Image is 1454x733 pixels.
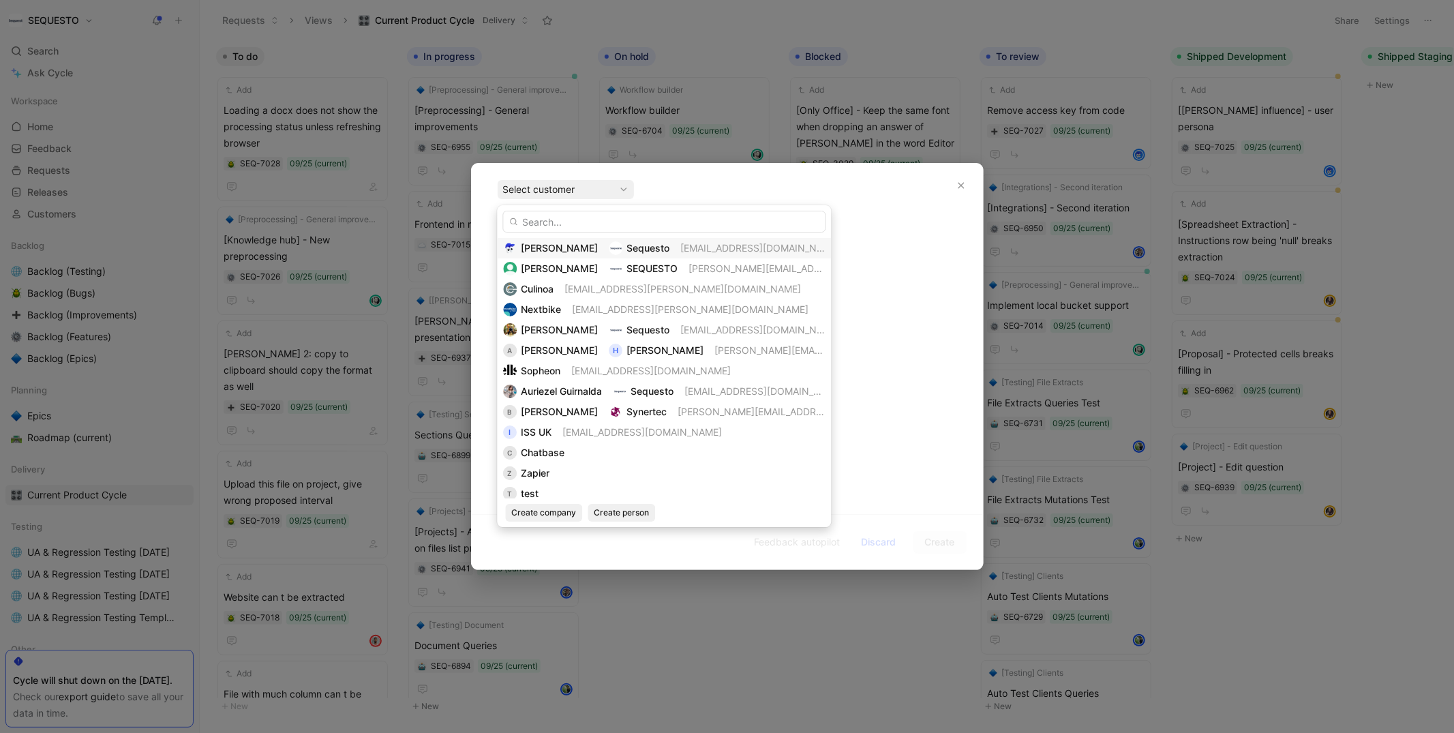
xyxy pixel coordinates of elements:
[626,406,667,417] span: Synertec
[505,504,582,522] button: Create company
[503,344,517,357] div: A
[680,324,840,335] span: [EMAIL_ADDRESS][DOMAIN_NAME]
[609,241,622,255] img: logo
[594,506,649,520] span: Create person
[626,263,678,274] span: SEQUESTO
[521,303,561,315] span: Nextbike
[521,406,598,417] span: [PERSON_NAME]
[609,344,622,357] div: H
[626,344,703,356] span: [PERSON_NAME]
[588,504,655,522] button: Create person
[684,385,844,397] span: [EMAIL_ADDRESS][DOMAIN_NAME]
[503,405,517,419] div: B
[572,303,808,315] span: [EMAIL_ADDRESS][PERSON_NAME][DOMAIN_NAME]
[503,446,517,460] div: C
[511,506,576,520] span: Create company
[626,324,669,335] span: Sequesto
[503,364,517,378] img: logo
[521,283,554,295] span: Culinoa
[521,324,598,335] span: [PERSON_NAME]
[688,263,1002,274] span: [PERSON_NAME][EMAIL_ADDRESS][PERSON_NAME][DOMAIN_NAME]
[503,262,517,275] img: ef05f8996c32ad78c570becbead35197.jpg
[521,385,602,397] span: Auriezel Guirnalda
[631,385,673,397] span: Sequesto
[521,426,551,438] span: ISS UK
[503,303,517,316] img: logo
[714,344,1105,356] span: [PERSON_NAME][EMAIL_ADDRESS][PERSON_NAME][PERSON_NAME][DOMAIN_NAME]
[503,466,517,480] div: Z
[503,241,517,255] img: teamqsg2i0ok5of8jn8l.png
[503,323,517,337] img: 8853127337383_9bc139a29f7be5a47216_192.jpg
[521,488,539,499] span: test
[609,323,622,337] img: logo
[626,242,669,254] span: Sequesto
[521,467,549,479] span: Zapier
[680,242,840,254] span: [EMAIL_ADDRESS][DOMAIN_NAME]
[503,385,517,398] img: 7685993478128_ed1a6d0921ce92c4e1b1_192.jpg
[502,211,826,233] input: Search...
[521,242,598,254] span: [PERSON_NAME]
[503,282,517,296] img: logo
[571,365,731,376] span: [EMAIL_ADDRESS][DOMAIN_NAME]
[521,344,598,356] span: [PERSON_NAME]
[613,385,626,398] img: logo
[521,447,564,458] span: Chatbase
[609,405,622,419] img: logo
[678,406,991,417] span: [PERSON_NAME][EMAIL_ADDRESS][PERSON_NAME][DOMAIN_NAME]
[521,263,598,274] span: [PERSON_NAME]
[564,283,801,295] span: [EMAIL_ADDRESS][PERSON_NAME][DOMAIN_NAME]
[609,262,622,275] img: logo
[503,487,517,500] div: t
[503,425,517,439] div: I
[562,426,722,438] span: [EMAIL_ADDRESS][DOMAIN_NAME]
[521,365,560,376] span: Sopheon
